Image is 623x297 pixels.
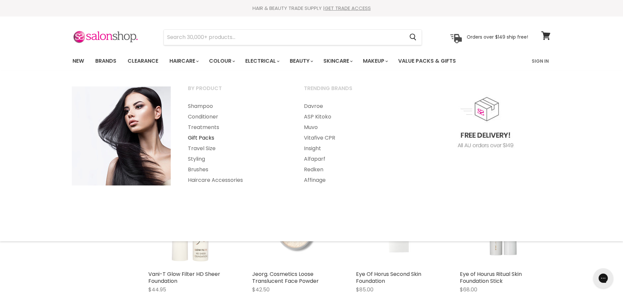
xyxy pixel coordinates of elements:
[356,270,421,285] a: Eye Of Horus Second Skin Foundation
[164,54,203,68] a: Haircare
[68,54,89,68] a: New
[296,83,410,100] a: Trending Brands
[460,270,522,285] a: Eye of Hourus Ritual Skin Foundation Stick
[180,143,294,154] a: Travel Size
[148,270,220,285] a: Vani-T Glow Filter HD Sheer Foundation
[296,154,410,164] a: Alfaparf
[528,54,553,68] a: Sign In
[90,54,121,68] a: Brands
[64,51,559,71] nav: Main
[356,286,373,293] span: $85.00
[240,54,283,68] a: Electrical
[180,112,294,122] a: Conditioner
[180,122,294,133] a: Treatments
[68,51,494,71] ul: Main menu
[285,54,317,68] a: Beauty
[296,133,410,143] a: Vitafive CPR
[460,286,477,293] span: $68.00
[180,101,294,112] a: Shampoo
[296,164,410,175] a: Redken
[164,30,404,45] input: Search
[467,34,528,40] p: Orders over $149 ship free!
[148,286,166,293] span: $44.95
[180,101,294,185] ul: Main menu
[123,54,163,68] a: Clearance
[180,133,294,143] a: Gift Packs
[180,154,294,164] a: Styling
[180,164,294,175] a: Brushes
[296,101,410,112] a: Davroe
[393,54,461,68] a: Value Packs & Gifts
[296,175,410,185] a: Affinage
[180,175,294,185] a: Haircare Accessories
[296,122,410,133] a: Muvo
[180,83,294,100] a: By Product
[318,54,357,68] a: Skincare
[252,286,270,293] span: $42.50
[64,5,559,12] div: HAIR & BEAUTY TRADE SUPPLY |
[590,266,616,290] iframe: Gorgias live chat messenger
[252,270,319,285] a: Jeorg. Cosmetics Loose Translucent Face Powder
[404,30,422,45] button: Search
[204,54,239,68] a: Colour
[325,5,371,12] a: GET TRADE ACCESS
[163,29,422,45] form: Product
[296,101,410,185] ul: Main menu
[358,54,392,68] a: Makeup
[296,143,410,154] a: Insight
[296,112,410,122] a: ASP Kitoko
